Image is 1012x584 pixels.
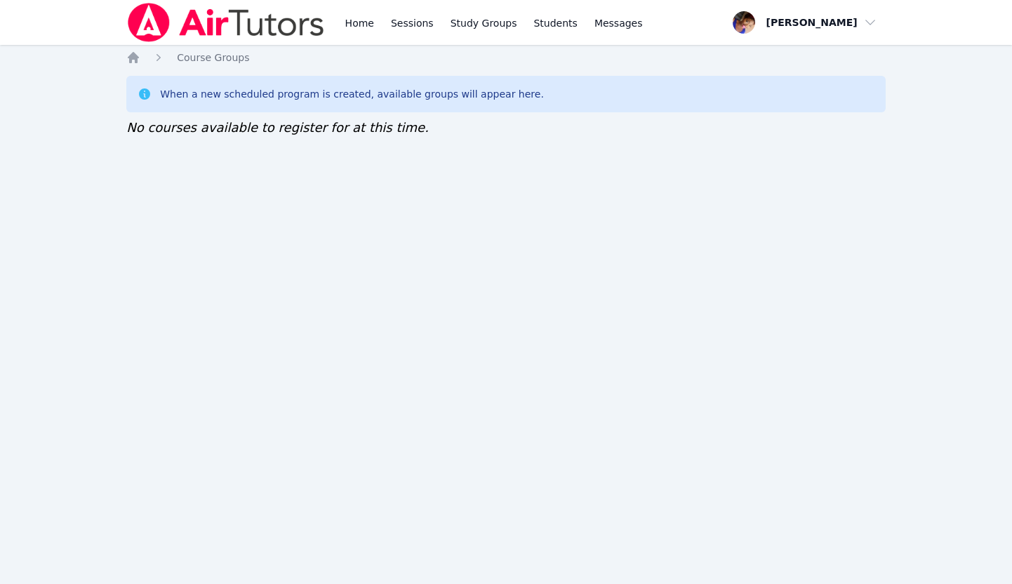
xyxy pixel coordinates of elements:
a: Course Groups [177,51,249,65]
span: No courses available to register for at this time. [126,120,429,135]
span: Course Groups [177,52,249,63]
div: When a new scheduled program is created, available groups will appear here. [160,87,544,101]
span: Messages [594,16,643,30]
img: Air Tutors [126,3,325,42]
nav: Breadcrumb [126,51,886,65]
